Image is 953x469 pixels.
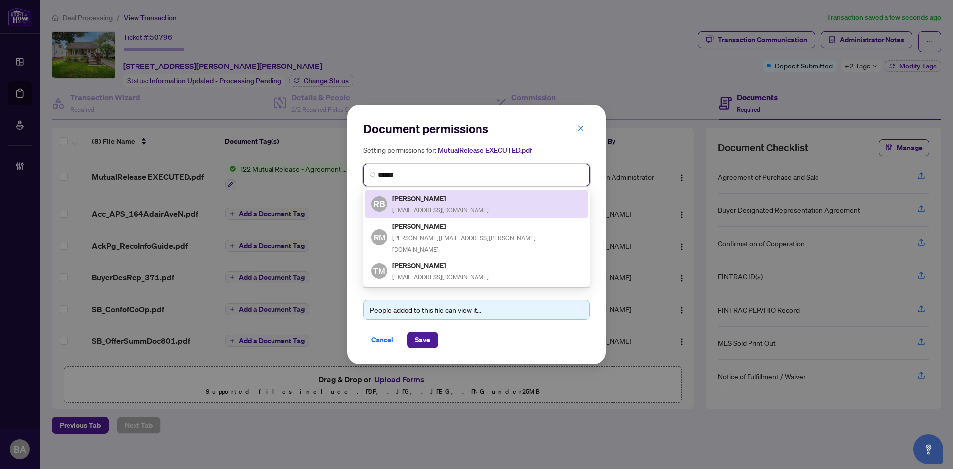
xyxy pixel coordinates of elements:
h2: Document permissions [363,121,590,136]
h5: Burlington Administrator (You) [384,257,482,268]
button: Cancel [363,332,401,348]
span: BA [365,261,378,275]
span: Save [415,332,430,348]
span: Cancel [371,332,393,348]
h5: [PERSON_NAME] [384,222,481,233]
button: Save [407,332,438,348]
span: People with access: [363,194,590,205]
h5: Setting permissions for: [363,144,590,156]
button: Open asap [913,434,943,464]
div: People added to this file can view it... [370,304,583,315]
span: close [577,125,584,132]
img: search_icon [370,172,376,178]
span: close [574,230,581,237]
span: [EMAIL_ADDRESS][DOMAIN_NAME] [384,270,481,278]
span: [EMAIL_ADDRESS][DOMAIN_NAME] [384,236,481,243]
span: MutualRelease EXECUTED.pdf [438,146,532,155]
